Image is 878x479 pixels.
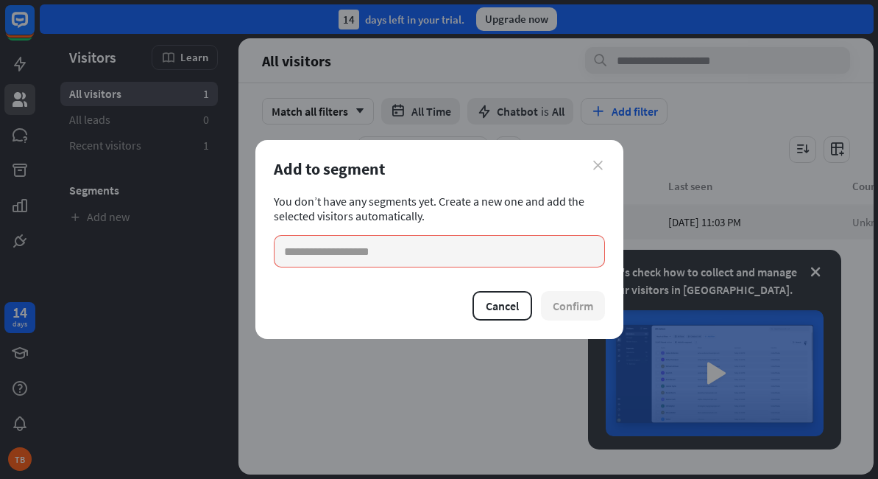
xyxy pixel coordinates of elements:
[12,6,56,50] button: Open LiveChat chat widget
[541,291,605,321] button: Confirm
[274,194,605,268] div: You don’t have any segments yet. Create a new one and add the selected visitors automatically.
[472,291,532,321] button: Cancel
[593,161,603,170] i: close
[274,158,605,179] div: Add to segment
